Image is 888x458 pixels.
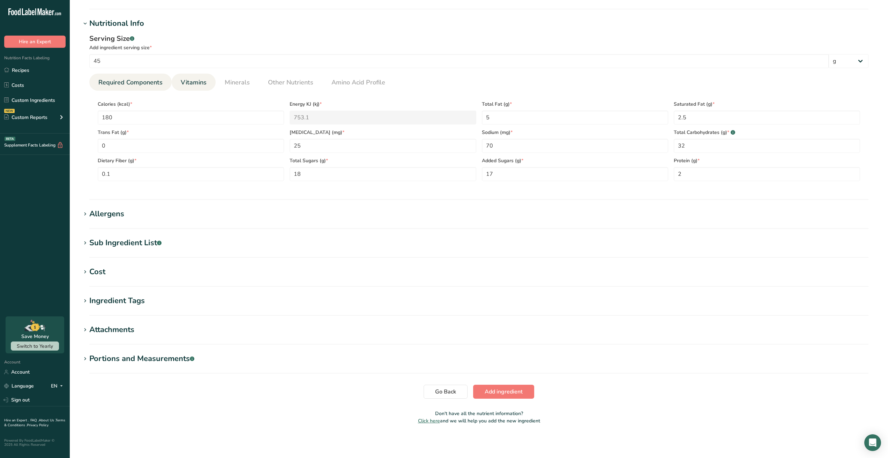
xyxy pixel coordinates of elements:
[674,100,860,108] span: Saturated Fat (g)
[98,129,284,136] span: Trans Fat (g)
[11,341,59,351] button: Switch to Yearly
[181,78,207,87] span: Vitamins
[674,157,860,164] span: Protein (g)
[4,36,66,48] button: Hire an Expert
[89,353,194,365] div: Portions and Measurements
[89,18,144,29] div: Nutritional Info
[98,100,284,108] span: Calories (kcal)
[424,385,468,399] button: Go Back
[89,324,134,336] div: Attachments
[27,423,48,428] a: Privacy Policy
[89,33,868,44] div: Serving Size
[30,418,39,423] a: FAQ .
[81,410,877,417] p: Don't have all the nutrient information?
[89,295,145,307] div: Ingredient Tags
[4,418,65,428] a: Terms & Conditions .
[482,129,668,136] span: Sodium (mg)
[81,417,877,425] p: and we will help you add the new ingredient
[418,418,440,424] span: Click here
[290,129,476,136] span: [MEDICAL_DATA] (mg)
[435,388,456,396] span: Go Back
[482,100,668,108] span: Total Fat (g)
[864,434,881,451] div: Open Intercom Messenger
[4,114,47,121] div: Custom Reports
[5,137,15,141] div: BETA
[17,343,53,350] span: Switch to Yearly
[290,100,476,108] span: Energy KJ (kj)
[98,157,284,164] span: Dietary Fiber (g)
[482,157,668,164] span: Added Sugars (g)
[290,157,476,164] span: Total Sugars (g)
[473,385,534,399] button: Add ingredient
[98,78,163,87] span: Required Components
[225,78,250,87] span: Minerals
[485,388,523,396] span: Add ingredient
[89,208,124,220] div: Allergens
[21,333,49,340] div: Save Money
[674,129,860,136] span: Total Carbohydrates (g)
[4,109,15,113] div: NEW
[89,266,105,278] div: Cost
[89,44,868,51] div: Add ingredient serving size
[4,438,66,447] div: Powered By FoodLabelMaker © 2025 All Rights Reserved
[331,78,385,87] span: Amino Acid Profile
[51,382,66,390] div: EN
[89,54,829,68] input: Type your serving size here
[89,237,162,249] div: Sub Ingredient List
[4,380,34,392] a: Language
[268,78,313,87] span: Other Nutrients
[39,418,55,423] a: About Us .
[4,418,29,423] a: Hire an Expert .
